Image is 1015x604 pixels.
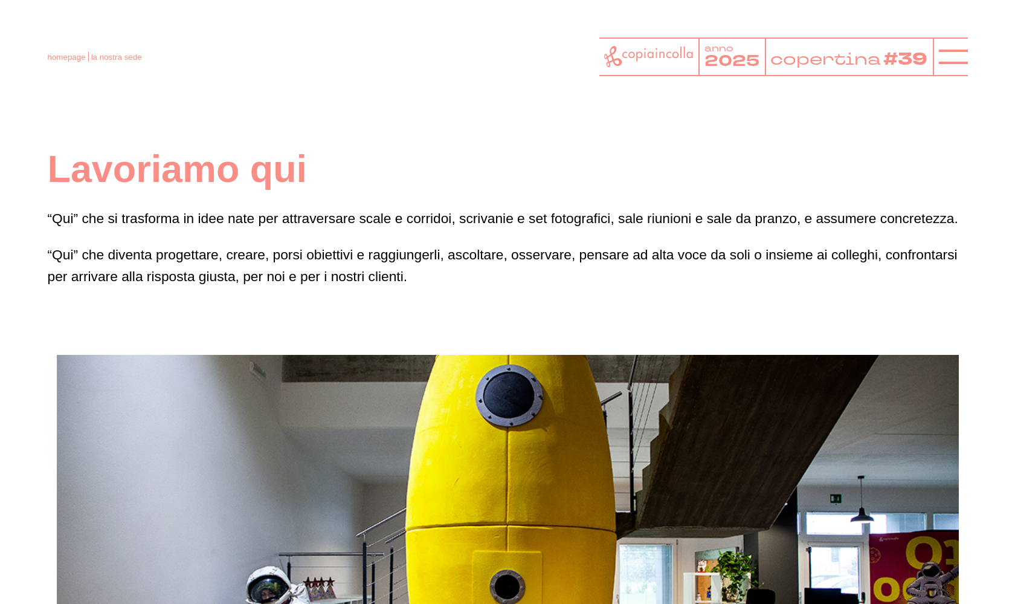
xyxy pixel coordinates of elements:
[704,50,759,71] tspan: 2025
[770,48,880,70] tspan: copertina
[48,53,86,62] a: homepage
[48,244,968,288] p: “Qui” che diventa progettare, creare, porsi obiettivi e raggiungerli, ascoltare, osservare, pensa...
[704,43,733,54] tspan: anno
[48,145,968,193] h1: Lavoriamo qui
[91,53,142,62] span: la nostra sede
[48,207,968,229] p: “Qui” che si trasforma in idee nate per attraversare scale e corridoi, scrivanie e set fotografic...
[883,48,927,71] tspan: #39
